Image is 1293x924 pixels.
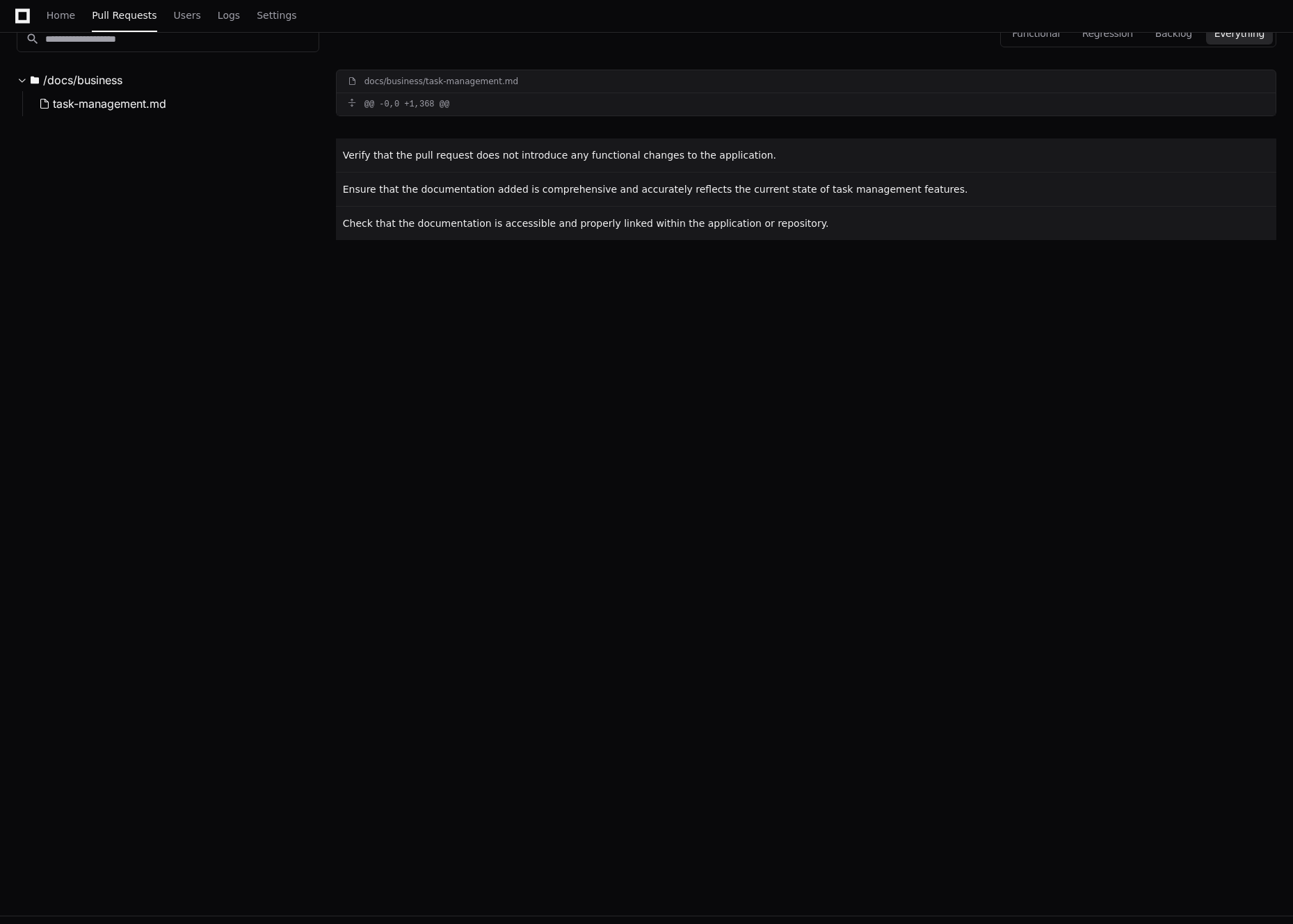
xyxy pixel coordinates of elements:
span: Pull Requests [92,11,156,19]
span: Verify that the pull request does not introduce any functional changes to the application. [343,150,776,161]
button: Functional [1004,22,1068,45]
button: Backlog [1147,22,1200,45]
button: Regression [1074,22,1141,45]
div: docs/business/task-management.md [364,76,518,87]
span: Settings [257,11,296,19]
span: Check that the documentation is accessible and properly linked within the application or repository. [343,218,829,229]
span: Ensure that the documentation added is comprehensive and accurately reflects the current state of... [343,184,968,195]
span: /docs/business [43,72,122,88]
button: /docs/business [17,69,319,91]
button: Everything [1206,22,1273,45]
span: Home [47,11,75,19]
svg: Directory [31,72,39,88]
span: Users [174,11,201,19]
div: @@ -0,0 +1,368 @@ [337,93,1276,115]
span: task-management.md [53,95,166,112]
button: task-management.md [33,91,311,116]
span: Logs [218,11,240,19]
mat-icon: search [26,32,40,46]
